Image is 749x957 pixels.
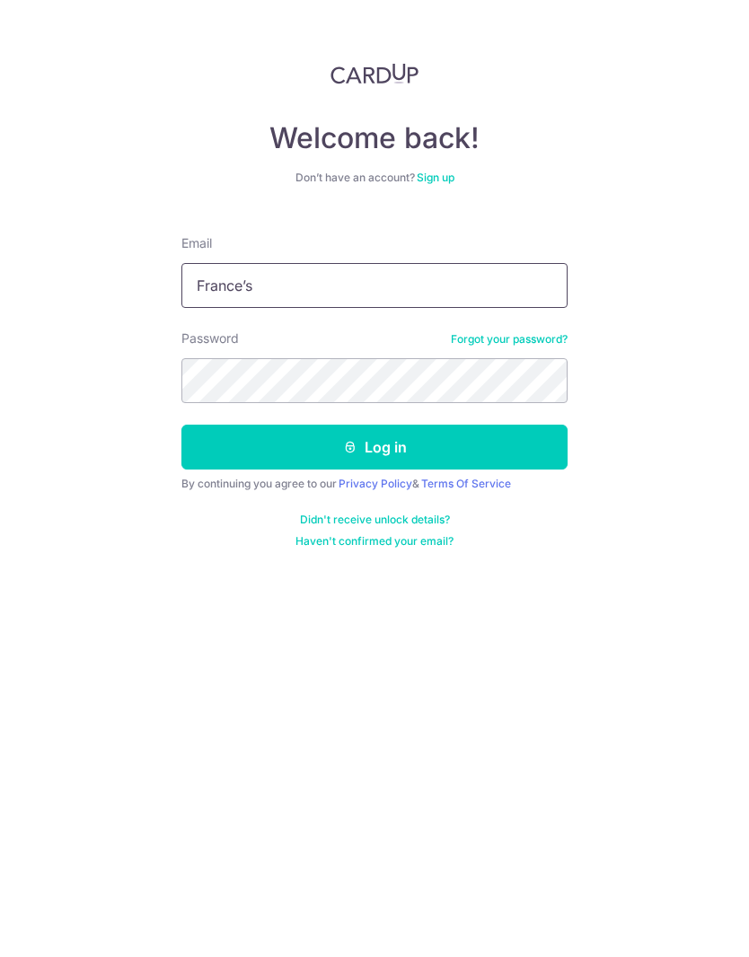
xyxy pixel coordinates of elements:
[181,234,212,252] label: Email
[181,477,568,491] div: By continuing you agree to our &
[300,513,450,527] a: Didn't receive unlock details?
[339,477,412,490] a: Privacy Policy
[421,477,511,490] a: Terms Of Service
[181,120,568,156] h4: Welcome back!
[181,425,568,470] button: Log in
[295,534,454,549] a: Haven't confirmed your email?
[181,171,568,185] div: Don’t have an account?
[181,263,568,308] input: Enter your Email
[181,329,239,347] label: Password
[330,63,419,84] img: CardUp Logo
[451,332,568,347] a: Forgot your password?
[417,171,454,184] a: Sign up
